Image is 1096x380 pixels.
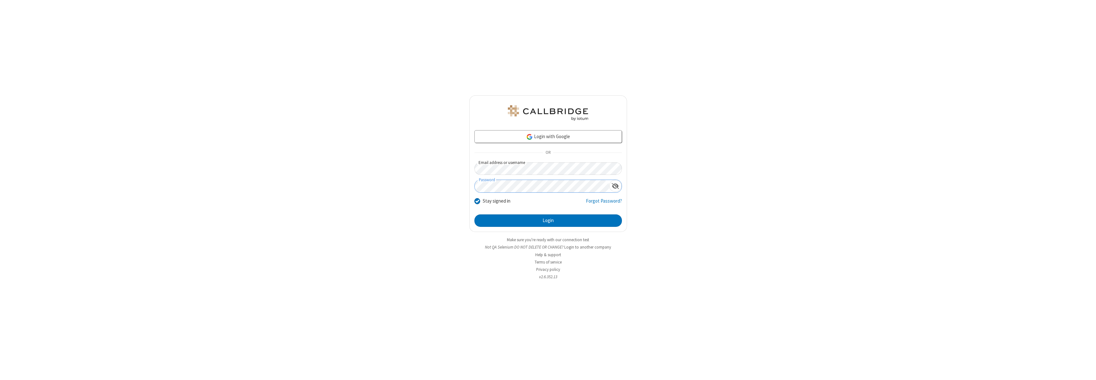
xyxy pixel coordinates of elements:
[564,244,611,250] button: Login to another company
[507,237,589,242] a: Make sure you're ready with our connection test
[469,274,627,280] li: v2.6.352.13
[469,244,627,250] li: Not QA Selenium DO NOT DELETE OR CHANGE?
[535,252,561,257] a: Help & support
[586,197,622,210] a: Forgot Password?
[507,105,589,121] img: QA Selenium DO NOT DELETE OR CHANGE
[535,259,562,265] a: Terms of service
[474,162,622,175] input: Email address or username
[474,130,622,143] a: Login with Google
[1080,363,1091,376] iframe: Chat
[543,148,553,157] span: OR
[536,267,560,272] a: Privacy policy
[483,197,510,205] label: Stay signed in
[475,180,609,192] input: Password
[526,133,533,140] img: google-icon.png
[609,180,622,192] div: Show password
[474,214,622,227] button: Login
